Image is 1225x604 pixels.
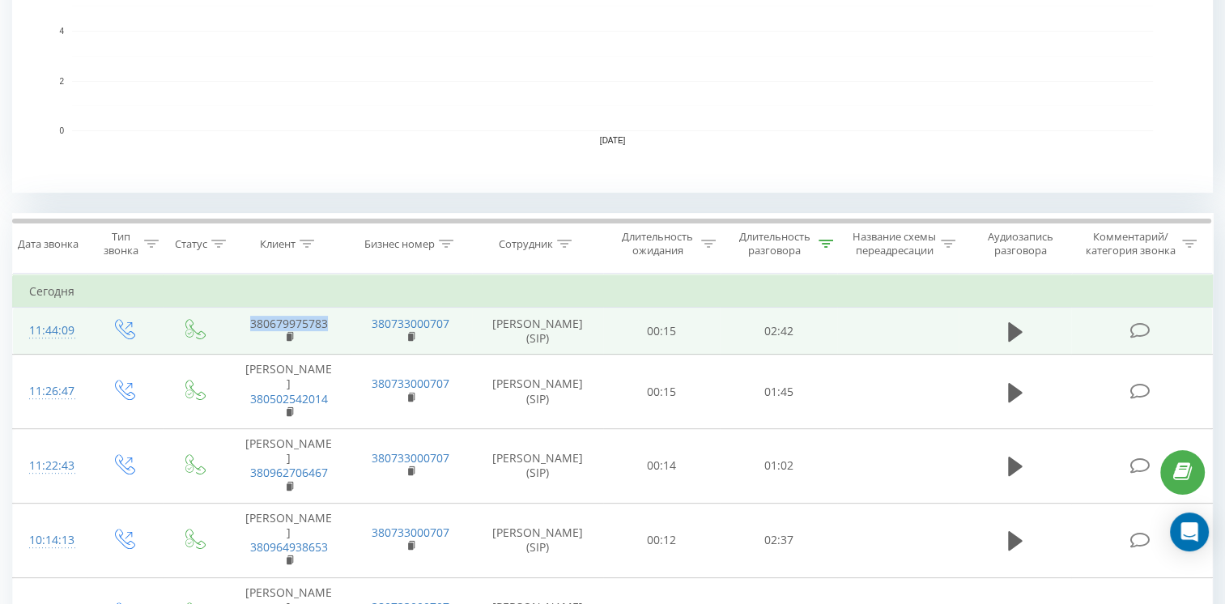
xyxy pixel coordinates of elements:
div: Название схемы переадресации [852,230,937,257]
td: [PERSON_NAME] (SIP) [472,429,603,504]
td: 02:42 [720,308,837,355]
td: 00:15 [603,355,721,429]
div: Статус [175,237,207,251]
div: Сотрудник [499,237,553,251]
td: Сегодня [13,275,1213,308]
div: 10:14:13 [29,525,71,556]
text: [DATE] [600,136,626,145]
td: 00:15 [603,308,721,355]
text: 4 [59,27,64,36]
div: Дата звонка [18,237,79,251]
div: Тип звонка [102,230,140,257]
td: [PERSON_NAME] [228,503,350,577]
a: 380733000707 [372,525,449,540]
div: 11:44:09 [29,315,71,347]
div: Комментарий/категория звонка [1083,230,1178,257]
div: Длительность ожидания [618,230,698,257]
td: [PERSON_NAME] (SIP) [472,308,603,355]
td: [PERSON_NAME] (SIP) [472,503,603,577]
text: 0 [59,126,64,135]
text: 2 [59,77,64,86]
td: [PERSON_NAME] (SIP) [472,355,603,429]
div: 11:22:43 [29,450,71,482]
td: 01:02 [720,429,837,504]
td: 00:12 [603,503,721,577]
div: Аудиозапись разговора [974,230,1068,257]
a: 380679975783 [250,316,328,331]
td: [PERSON_NAME] [228,355,350,429]
a: 380733000707 [372,316,449,331]
a: 380502542014 [250,391,328,406]
td: 02:37 [720,503,837,577]
td: 01:45 [720,355,837,429]
a: 380733000707 [372,376,449,391]
div: Open Intercom Messenger [1170,513,1209,551]
a: 380733000707 [372,450,449,466]
div: Длительность разговора [734,230,815,257]
a: 380962706467 [250,465,328,480]
td: 00:14 [603,429,721,504]
div: 11:26:47 [29,376,71,407]
a: 380964938653 [250,539,328,555]
div: Бизнес номер [364,237,435,251]
div: Клиент [260,237,296,251]
td: [PERSON_NAME] [228,429,350,504]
